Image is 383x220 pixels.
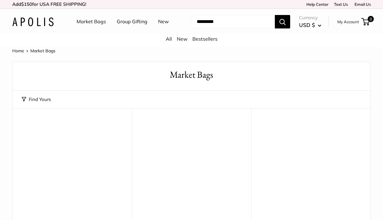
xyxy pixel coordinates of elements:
span: Currency [299,13,321,22]
a: All [166,36,172,42]
img: Apolis [12,17,54,26]
a: Bestsellers [192,36,218,42]
span: 0 [368,16,374,22]
a: Group Gifting [117,17,147,26]
button: USD $ [299,20,321,30]
a: New [177,36,188,42]
button: Find Yours [22,95,51,104]
a: Text Us [334,2,348,7]
span: USD $ [299,22,315,28]
a: Email Us [352,2,371,7]
span: Market Bags [30,48,55,54]
a: Market Bags [77,17,106,26]
nav: Breadcrumb [12,47,55,55]
h1: Market Bags [22,68,361,81]
a: New [158,17,169,26]
a: My Account [337,18,359,25]
a: Help Center [304,2,328,7]
span: $150 [21,1,32,7]
a: 0 [362,18,370,25]
input: Search... [192,15,275,28]
button: Search [275,15,290,28]
a: Home [12,48,24,54]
